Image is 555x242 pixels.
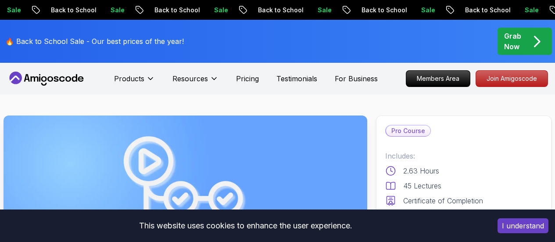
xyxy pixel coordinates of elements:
a: Testimonials [276,73,317,84]
a: Members Area [406,70,470,87]
a: Pricing [236,73,259,84]
button: Accept cookies [498,218,548,233]
p: Sale [521,6,549,14]
a: Join Amigoscode [476,70,548,87]
p: Grab Now [504,31,521,52]
p: Pro Course [386,126,430,136]
p: Back to School [150,6,210,14]
p: Sale [314,6,342,14]
p: Back to School [254,6,314,14]
p: Back to School [461,6,521,14]
p: Members Area [406,71,470,87]
p: Join Amigoscode [476,71,548,87]
p: 45 Lectures [403,181,441,191]
p: 2.63 Hours [403,166,439,176]
p: Certificate of Completion [403,195,483,206]
p: Sale [417,6,445,14]
p: Back to School [358,6,417,14]
p: Sale [210,6,238,14]
p: Back to School [47,6,107,14]
p: Resources [172,73,208,84]
p: Sale [3,6,31,14]
p: Sale [107,6,135,14]
p: Includes: [385,151,542,161]
p: Products [114,73,144,84]
button: Products [114,73,155,91]
button: Resources [172,73,218,91]
div: This website uses cookies to enhance the user experience. [7,216,484,235]
a: For Business [335,73,378,84]
p: 🔥 Back to School Sale - Our best prices of the year! [5,36,184,47]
